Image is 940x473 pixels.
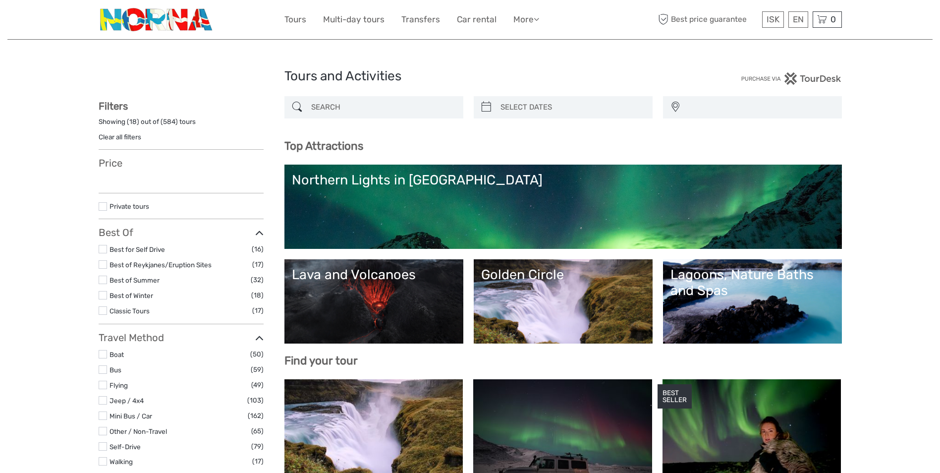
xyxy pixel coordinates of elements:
[292,267,456,336] a: Lava and Volcanoes
[110,292,153,299] a: Best of Winter
[829,14,837,24] span: 0
[656,11,760,28] span: Best price guarantee
[284,12,306,27] a: Tours
[99,332,264,344] h3: Travel Method
[110,443,141,451] a: Self-Drive
[284,68,656,84] h1: Tours and Activities
[307,99,458,116] input: SEARCH
[292,172,834,188] div: Northern Lights in [GEOGRAPHIC_DATA]
[292,267,456,283] div: Lava and Volcanoes
[252,243,264,255] span: (16)
[251,379,264,391] span: (49)
[99,100,128,112] strong: Filters
[110,381,128,389] a: Flying
[110,261,212,269] a: Best of Reykjanes/Eruption Sites
[129,117,137,126] label: 18
[457,12,497,27] a: Car rental
[401,12,440,27] a: Transfers
[110,202,149,210] a: Private tours
[670,267,834,299] div: Lagoons, Nature Baths and Spas
[788,11,808,28] div: EN
[247,395,264,406] span: (103)
[110,412,152,420] a: Mini Bus / Car
[110,245,165,253] a: Best for Self Drive
[251,425,264,437] span: (65)
[99,117,264,132] div: Showing ( ) out of ( ) tours
[251,290,264,301] span: (18)
[99,227,264,238] h3: Best Of
[163,117,175,126] label: 584
[741,72,841,85] img: PurchaseViaTourDesk.png
[99,7,215,32] img: 3202-b9b3bc54-fa5a-4c2d-a914-9444aec66679_logo_small.png
[252,305,264,316] span: (17)
[250,349,264,360] span: (50)
[292,172,834,241] a: Northern Lights in [GEOGRAPHIC_DATA]
[110,276,160,284] a: Best of Summer
[481,267,645,336] a: Golden Circle
[251,364,264,375] span: (59)
[252,456,264,467] span: (17)
[252,259,264,270] span: (17)
[481,267,645,283] div: Golden Circle
[284,139,363,153] b: Top Attractions
[110,397,144,405] a: Jeep / 4x4
[284,354,358,367] b: Find your tour
[323,12,385,27] a: Multi-day tours
[670,267,834,336] a: Lagoons, Nature Baths and Spas
[658,384,692,409] div: BEST SELLER
[110,427,167,435] a: Other / Non-Travel
[110,458,133,466] a: Walking
[110,366,121,374] a: Bus
[513,12,539,27] a: More
[767,14,779,24] span: ISK
[251,441,264,452] span: (79)
[248,410,264,421] span: (162)
[497,99,648,116] input: SELECT DATES
[110,351,124,358] a: Boat
[251,274,264,286] span: (32)
[99,157,264,169] h3: Price
[110,307,150,315] a: Classic Tours
[99,133,141,141] a: Clear all filters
